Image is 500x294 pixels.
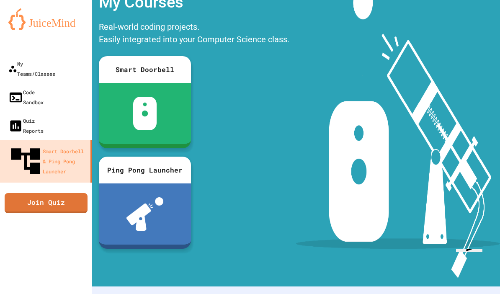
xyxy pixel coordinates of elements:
img: sdb-white.svg [133,97,157,130]
img: ppl-with-ball.png [126,197,164,231]
div: Ping Pong Launcher [99,157,191,183]
img: logo-orange.svg [8,8,84,30]
div: Quiz Reports [8,116,44,136]
a: Join Quiz [5,193,88,213]
iframe: chat widget [453,249,493,287]
div: My Teams/Classes [8,59,55,79]
div: Real-world coding projects. Easily integrated into your Computer Science class. [95,18,294,50]
div: Smart Doorbell & Ping Pong Launcher [8,144,87,178]
div: Code Sandbox [8,87,44,107]
div: Smart Doorbell [99,56,191,83]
